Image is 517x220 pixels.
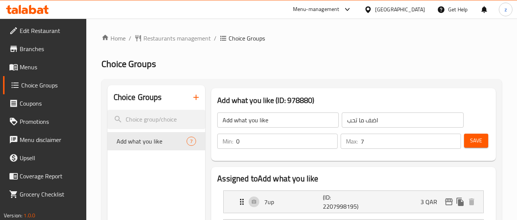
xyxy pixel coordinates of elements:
a: Grocery Checklist [3,185,86,203]
div: [GEOGRAPHIC_DATA] [375,5,425,14]
span: Add what you like [117,137,187,146]
p: Max: [346,137,358,146]
span: Choice Groups [229,34,265,43]
span: Choice Groups [101,55,156,72]
a: Promotions [3,112,86,131]
span: Coupons [20,99,80,108]
p: Min: [223,137,233,146]
a: Coupons [3,94,86,112]
span: Coverage Report [20,172,80,181]
div: Add what you like7 [107,132,206,150]
span: Menus [20,62,80,72]
span: Save [470,136,482,145]
span: Edit Restaurant [20,26,80,35]
a: Branches [3,40,86,58]
span: Upsell [20,153,80,162]
div: Expand [224,191,483,213]
span: Promotions [20,117,80,126]
h2: Choice Groups [114,92,162,103]
span: 7 [187,138,196,145]
span: Menu disclaimer [20,135,80,144]
a: Edit Restaurant [3,22,86,40]
a: Menus [3,58,86,76]
div: Menu-management [293,5,339,14]
input: search [107,110,206,129]
li: / [129,34,131,43]
a: Menu disclaimer [3,131,86,149]
span: Grocery Checklist [20,190,80,199]
h2: Assigned to Add what you like [217,173,490,184]
button: edit [443,196,455,208]
li: / [214,34,216,43]
span: z [505,5,507,14]
p: 3 QAR [420,197,443,206]
button: duplicate [455,196,466,208]
span: Restaurants management [143,34,211,43]
h3: Add what you like (ID: 978880) [217,94,490,106]
a: Restaurants management [134,34,211,43]
a: Upsell [3,149,86,167]
p: (ID: 2207998195) [323,193,362,211]
a: Home [101,34,126,43]
div: Choices [187,137,196,146]
span: Choice Groups [21,81,80,90]
nav: breadcrumb [101,34,502,43]
button: delete [466,196,477,208]
span: Branches [20,44,80,53]
p: 7up [264,197,323,206]
a: Choice Groups [3,76,86,94]
button: Save [464,134,488,148]
li: Expand [217,187,490,216]
a: Coverage Report [3,167,86,185]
